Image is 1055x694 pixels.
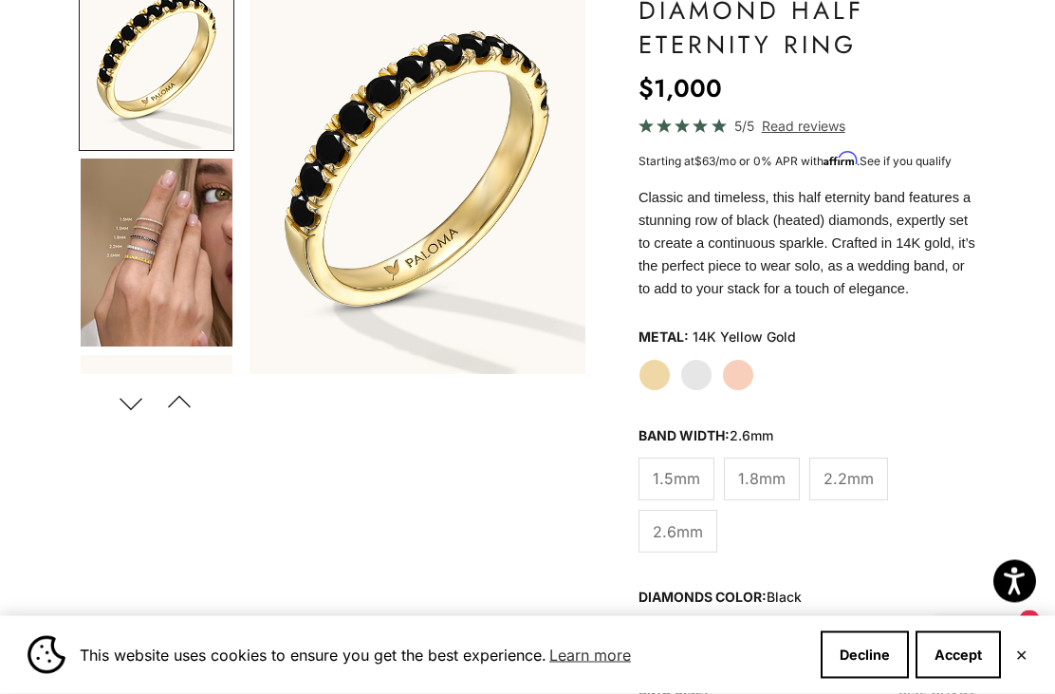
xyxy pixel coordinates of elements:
span: This website uses cookies to ensure you get the best experience. [80,641,805,669]
a: 5/5 Read reviews [639,116,976,138]
img: #YellowGold #WhiteGold #RoseGold [81,159,232,347]
span: 1.8mm [738,467,786,492]
variant-option-value: 14K Yellow Gold [693,324,796,352]
span: Read reviews [762,116,845,138]
button: Close [1015,649,1027,661]
span: 2.6mm [653,520,703,545]
variant-option-value: black [767,590,802,606]
button: Go to item 5 [79,354,234,546]
sale-price: $1,000 [639,70,722,108]
variant-option-value: 2.6mm [730,428,773,444]
legend: Metal: [639,324,689,352]
span: $63 [694,155,715,169]
legend: Diamonds Color: [639,584,802,612]
span: Classic and timeless, this half eternity band features a stunning row of black (heated) diamonds,... [639,191,975,297]
a: Learn more [546,641,634,669]
a: See if you qualify - Learn more about Affirm Financing (opens in modal) [860,155,952,169]
span: 2.2mm [824,467,874,492]
span: Starting at /mo or 0% APR with . [639,155,952,169]
span: Affirm [824,153,857,167]
img: Cookie banner [28,636,65,674]
img: #YellowGold [81,356,232,544]
button: Accept [916,631,1001,679]
legend: Band Width: [639,422,773,451]
button: Go to item 4 [79,158,234,349]
span: 1.5mm [653,467,700,492]
span: 5/5 [734,116,754,138]
button: Decline [821,631,909,679]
